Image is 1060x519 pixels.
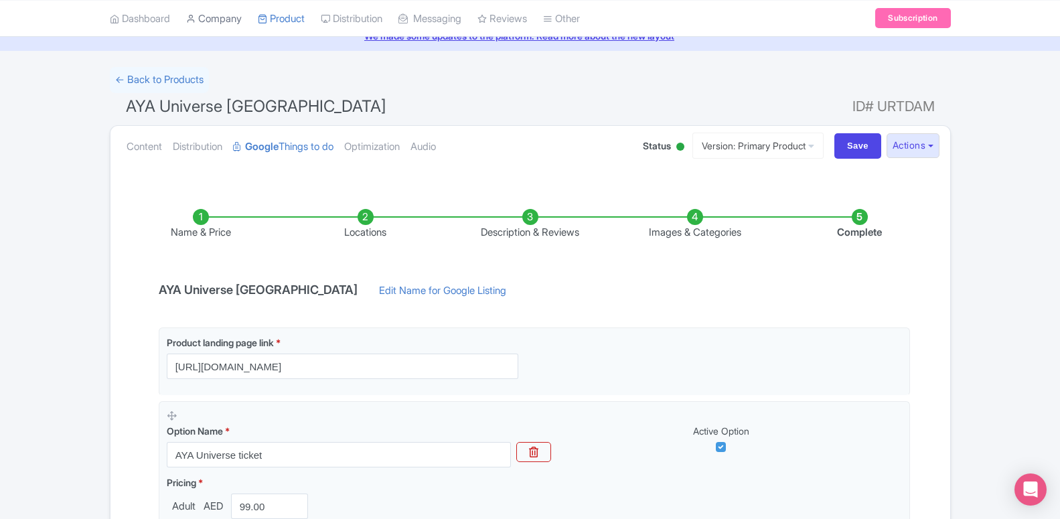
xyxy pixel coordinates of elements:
[448,209,613,240] li: Description & Reviews
[834,133,881,159] input: Save
[283,209,448,240] li: Locations
[119,209,283,240] li: Name & Price
[167,442,511,467] input: Option Name
[613,209,777,240] li: Images & Categories
[167,425,223,437] span: Option Name
[201,499,226,514] span: AED
[366,283,520,305] a: Edit Name for Google Listing
[693,425,749,437] span: Active Option
[410,126,436,168] a: Audio
[127,126,162,168] a: Content
[344,126,400,168] a: Optimization
[126,96,386,116] span: AYA Universe [GEOGRAPHIC_DATA]
[173,126,222,168] a: Distribution
[167,499,201,514] span: Adult
[887,133,939,158] button: Actions
[1014,473,1047,506] div: Open Intercom Messenger
[875,8,950,28] a: Subscription
[167,477,196,488] span: Pricing
[643,139,671,153] span: Status
[245,139,279,155] strong: Google
[777,209,942,240] li: Complete
[692,133,824,159] a: Version: Primary Product
[852,93,935,120] span: ID# URTDAM
[167,354,518,379] input: Product landing page link
[233,126,333,168] a: GoogleThings to do
[151,283,366,297] h4: AYA Universe [GEOGRAPHIC_DATA]
[674,137,687,158] div: Active
[110,67,209,93] a: ← Back to Products
[231,494,309,519] input: 0.00
[167,337,274,348] span: Product landing page link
